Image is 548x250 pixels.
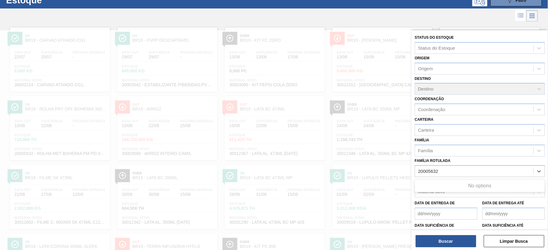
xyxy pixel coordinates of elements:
[415,56,430,60] label: Origem
[415,208,477,220] input: dd/mm/yyyy
[482,223,524,228] label: Data suficiência até
[415,159,451,163] label: Família Rotulada
[415,138,429,142] label: Família
[220,23,328,92] a: ÍconeOverBR19 - KIT PC ZEROData out13/08Suficiência13/08Próxima Entrega17/08Estoque8,000 PCMateri...
[527,10,538,21] div: Visão em Cards
[415,97,444,101] label: Coordenação
[415,181,545,191] div: No options
[482,208,545,220] input: dd/mm/yyyy
[415,179,445,183] label: Material ativo
[418,148,433,153] div: Família
[435,23,543,92] a: ÍconeOkBR19 - LATA SK 473MLData out21/08Suficiência21/08Próxima Entrega15/08Estoque588,291 THMate...
[418,127,434,133] div: Carteira
[415,77,431,81] label: Destino
[418,107,445,112] div: Coordenação
[415,35,454,40] label: Status do Estoque
[482,201,524,205] label: Data de Entrega até
[113,23,220,92] a: ÍconeOkBR19 - PVPP DESCARTAVELData out29/07Suficiência29/07Próxima Entrega-Estoque800,000 KGMater...
[328,23,435,92] a: ÍconeOutBR19 - [PERSON_NAME]Data out13/08Suficiência15/08Próxima Entrega15/08Estoque5.600,000 KGM...
[415,117,434,122] label: Carteira
[515,10,527,21] div: Visão em Lista
[5,23,113,92] a: ÍconeOkBR19 - CARVAO ATIVADO CG1Data out22/07Suficiência25/07Próxima Entrega-Estoque0,000 KGMater...
[418,45,455,51] div: Status do Estoque
[418,66,433,71] div: Origem
[415,201,455,205] label: Data de Entrega de
[415,223,454,228] label: Data suficiência de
